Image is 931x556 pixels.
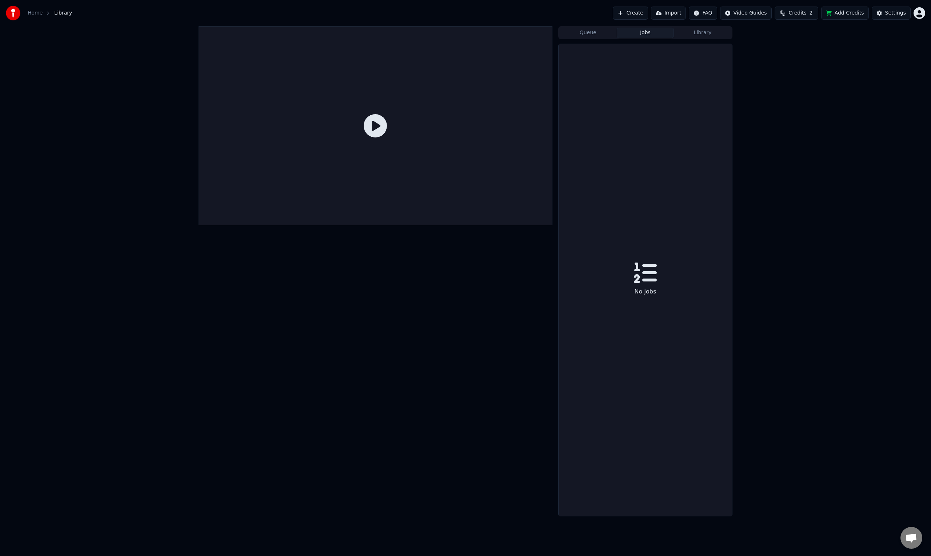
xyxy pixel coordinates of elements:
[613,7,648,20] button: Create
[900,527,922,549] div: Open chat
[6,6,20,20] img: youka
[28,9,43,17] a: Home
[651,7,686,20] button: Import
[885,9,906,17] div: Settings
[775,7,818,20] button: Credits2
[720,7,772,20] button: Video Guides
[872,7,911,20] button: Settings
[559,28,617,38] button: Queue
[632,284,659,299] div: No Jobs
[788,9,806,17] span: Credits
[810,9,813,17] span: 2
[617,28,674,38] button: Jobs
[674,28,731,38] button: Library
[54,9,72,17] span: Library
[28,9,72,17] nav: breadcrumb
[821,7,869,20] button: Add Credits
[689,7,717,20] button: FAQ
